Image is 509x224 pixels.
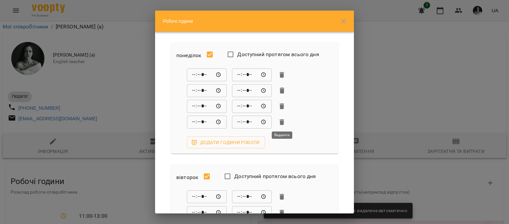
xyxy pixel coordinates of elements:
span: Доступний протягом всього дня [234,172,316,180]
button: Видалити [277,192,287,202]
div: До [232,206,272,219]
div: Від [187,190,227,204]
div: Від [187,68,227,82]
span: Доступний протягом всього дня [237,51,319,58]
button: Видалити [277,101,287,111]
button: Додати години роботи [187,136,265,148]
div: Від [187,100,227,113]
h6: вівторок [176,173,198,182]
button: Видалити [277,208,287,218]
div: До [232,116,272,129]
h6: понеділок [176,51,201,60]
div: Від [187,116,227,129]
div: Робочі години [155,11,354,32]
span: Додати години роботи [192,138,260,146]
button: Видалити [277,86,287,95]
div: Від [187,84,227,97]
div: До [232,190,272,204]
div: Від [187,206,227,219]
button: Видалити [277,70,287,80]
